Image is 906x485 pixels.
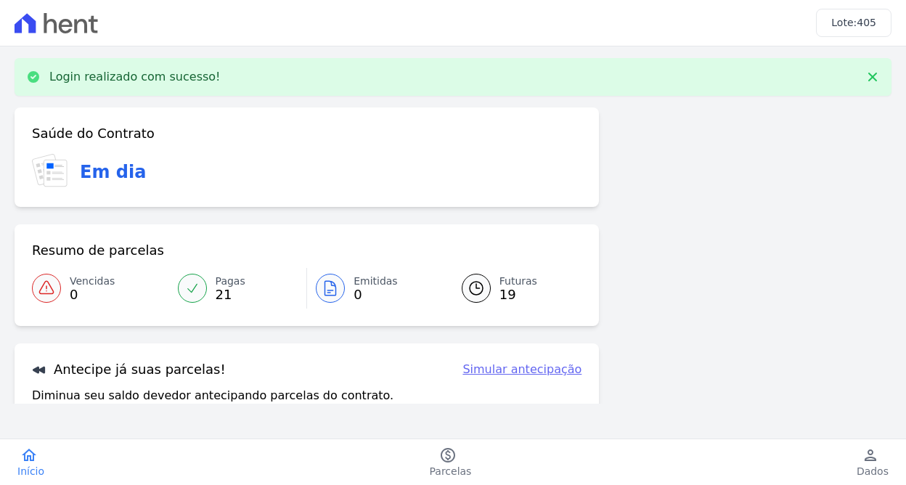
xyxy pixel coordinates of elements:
span: 19 [499,289,537,301]
a: Vencidas 0 [32,268,169,309]
span: 405 [857,17,876,28]
span: 0 [354,289,398,301]
span: Parcelas [430,464,472,478]
p: Login realizado com sucesso! [49,70,221,84]
span: Início [17,464,44,478]
a: Emitidas 0 [307,268,444,309]
span: Futuras [499,274,537,289]
span: 21 [216,289,245,301]
span: Dados [857,464,889,478]
a: Futuras 19 [444,268,582,309]
h3: Em dia [80,159,146,185]
span: Emitidas [354,274,398,289]
a: paidParcelas [412,447,489,478]
h3: Saúde do Contrato [32,125,155,142]
a: Simular antecipação [462,361,581,378]
h3: Antecipe já suas parcelas! [32,361,226,378]
i: home [20,447,38,464]
h3: Lote: [831,15,876,30]
span: Pagas [216,274,245,289]
span: 0 [70,289,115,301]
i: paid [439,447,457,464]
p: Diminua seu saldo devedor antecipando parcelas do contrato. [32,387,393,404]
a: Pagas 21 [169,268,307,309]
span: Vencidas [70,274,115,289]
i: person [862,447,879,464]
a: personDados [839,447,906,478]
h3: Resumo de parcelas [32,242,164,259]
